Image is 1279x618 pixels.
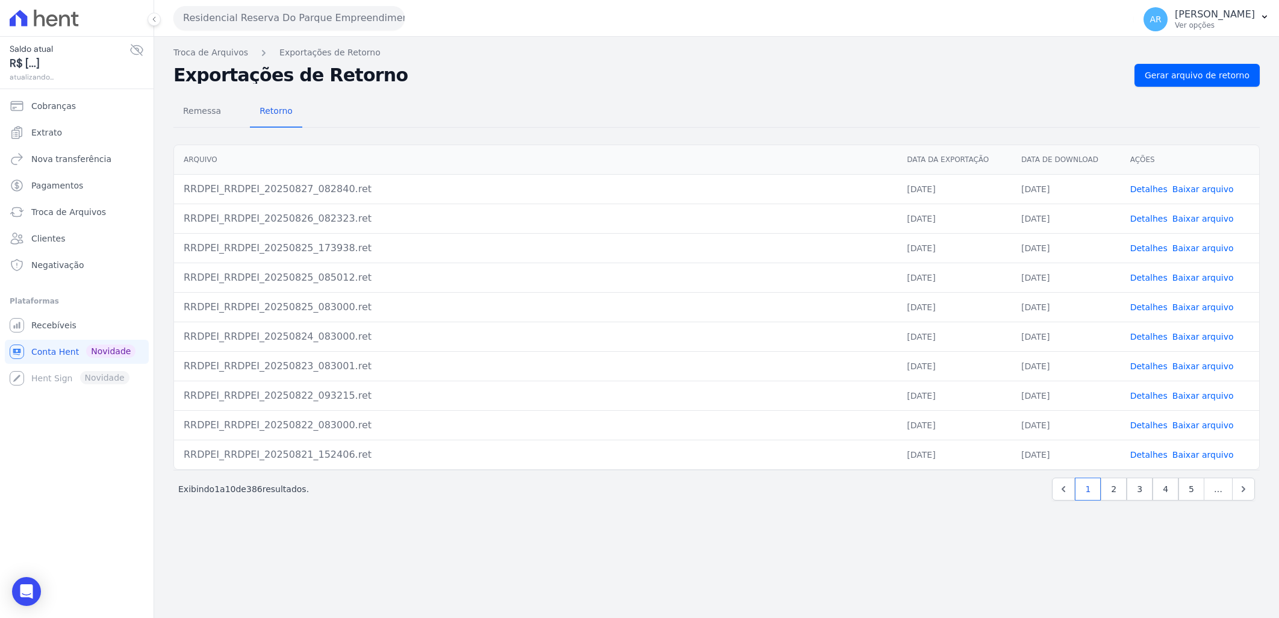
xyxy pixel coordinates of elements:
[174,145,897,175] th: Arquivo
[1232,478,1255,501] a: Next
[1012,410,1121,440] td: [DATE]
[897,233,1012,263] td: [DATE]
[897,204,1012,233] td: [DATE]
[1172,273,1234,282] a: Baixar arquivo
[897,381,1012,410] td: [DATE]
[1134,2,1279,36] button: AR [PERSON_NAME] Ver opções
[5,340,149,364] a: Conta Hent Novidade
[31,346,79,358] span: Conta Hent
[184,241,888,255] div: RRDPEI_RRDPEI_20250825_173938.ret
[1130,184,1168,194] a: Detalhes
[184,182,888,196] div: RRDPEI_RRDPEI_20250827_082840.ret
[12,577,41,606] div: Open Intercom Messenger
[1101,478,1127,501] a: 2
[1172,302,1234,312] a: Baixar arquivo
[1130,243,1168,253] a: Detalhes
[250,96,302,128] a: Retorno
[1172,361,1234,371] a: Baixar arquivo
[10,94,144,390] nav: Sidebar
[10,72,129,83] span: atualizando...
[173,96,231,128] a: Remessa
[184,448,888,462] div: RRDPEI_RRDPEI_20250821_152406.ret
[176,99,228,123] span: Remessa
[1012,174,1121,204] td: [DATE]
[5,94,149,118] a: Cobranças
[184,300,888,314] div: RRDPEI_RRDPEI_20250825_083000.ret
[184,418,888,432] div: RRDPEI_RRDPEI_20250822_083000.ret
[5,200,149,224] a: Troca de Arquivos
[31,206,106,218] span: Troca de Arquivos
[31,126,62,139] span: Extrato
[246,484,263,494] span: 386
[1121,145,1259,175] th: Ações
[1130,302,1168,312] a: Detalhes
[1172,243,1234,253] a: Baixar arquivo
[5,253,149,277] a: Negativação
[897,292,1012,322] td: [DATE]
[1012,204,1121,233] td: [DATE]
[86,345,135,358] span: Novidade
[31,179,83,192] span: Pagamentos
[5,313,149,337] a: Recebíveis
[897,145,1012,175] th: Data da Exportação
[1075,478,1101,501] a: 1
[1012,322,1121,351] td: [DATE]
[897,351,1012,381] td: [DATE]
[1134,64,1260,87] a: Gerar arquivo de retorno
[1130,450,1168,460] a: Detalhes
[5,226,149,251] a: Clientes
[184,211,888,226] div: RRDPEI_RRDPEI_20250826_082323.ret
[1172,391,1234,401] a: Baixar arquivo
[5,147,149,171] a: Nova transferência
[279,46,381,59] a: Exportações de Retorno
[1130,332,1168,342] a: Detalhes
[1130,361,1168,371] a: Detalhes
[178,483,309,495] p: Exibindo a de resultados.
[10,294,144,308] div: Plataformas
[1012,440,1121,469] td: [DATE]
[10,43,129,55] span: Saldo atual
[173,6,405,30] button: Residencial Reserva Do Parque Empreendimento Imobiliario LTDA
[897,174,1012,204] td: [DATE]
[1175,20,1255,30] p: Ver opções
[1012,263,1121,292] td: [DATE]
[252,99,300,123] span: Retorno
[173,46,248,59] a: Troca de Arquivos
[173,67,1125,84] h2: Exportações de Retorno
[31,233,65,245] span: Clientes
[1012,145,1121,175] th: Data de Download
[1172,332,1234,342] a: Baixar arquivo
[31,100,76,112] span: Cobranças
[1012,292,1121,322] td: [DATE]
[1052,478,1075,501] a: Previous
[31,259,84,271] span: Negativação
[5,120,149,145] a: Extrato
[1012,351,1121,381] td: [DATE]
[184,389,888,403] div: RRDPEI_RRDPEI_20250822_093215.ret
[1172,214,1234,223] a: Baixar arquivo
[1130,420,1168,430] a: Detalhes
[1130,214,1168,223] a: Detalhes
[1204,478,1233,501] span: …
[173,46,1260,59] nav: Breadcrumb
[897,440,1012,469] td: [DATE]
[1127,478,1153,501] a: 3
[897,410,1012,440] td: [DATE]
[1012,233,1121,263] td: [DATE]
[1130,273,1168,282] a: Detalhes
[214,484,220,494] span: 1
[225,484,236,494] span: 10
[184,359,888,373] div: RRDPEI_RRDPEI_20250823_083001.ret
[897,263,1012,292] td: [DATE]
[1172,450,1234,460] a: Baixar arquivo
[1012,381,1121,410] td: [DATE]
[1175,8,1255,20] p: [PERSON_NAME]
[1172,184,1234,194] a: Baixar arquivo
[1172,420,1234,430] a: Baixar arquivo
[10,55,129,72] span: R$ [...]
[5,173,149,198] a: Pagamentos
[1145,69,1249,81] span: Gerar arquivo de retorno
[31,153,111,165] span: Nova transferência
[1153,478,1178,501] a: 4
[897,322,1012,351] td: [DATE]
